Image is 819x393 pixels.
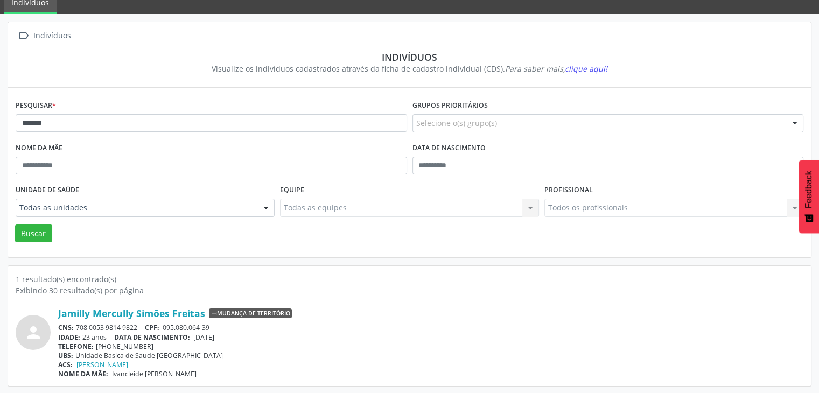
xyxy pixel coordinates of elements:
[58,323,803,332] div: 708 0053 9814 9822
[416,117,497,129] span: Selecione o(s) grupo(s)
[76,360,128,369] a: [PERSON_NAME]
[58,369,108,378] span: NOME DA MÃE:
[58,307,205,319] a: Jamilly Mercully Simões Freitas
[19,202,253,213] span: Todas as unidades
[412,140,486,157] label: Data de nascimento
[565,64,607,74] span: clique aqui!
[15,224,52,243] button: Buscar
[412,97,488,114] label: Grupos prioritários
[209,308,292,318] span: Mudança de território
[23,51,796,63] div: Indivíduos
[193,333,214,342] span: [DATE]
[145,323,159,332] span: CPF:
[799,160,819,233] button: Feedback - Mostrar pesquisa
[16,28,73,44] a:  Indivíduos
[16,285,803,296] div: Exibindo 30 resultado(s) por página
[16,28,31,44] i: 
[804,171,814,208] span: Feedback
[280,182,304,199] label: Equipe
[544,182,593,199] label: Profissional
[58,351,803,360] div: Unidade Basica de Saude [GEOGRAPHIC_DATA]
[16,97,56,114] label: Pesquisar
[58,333,80,342] span: IDADE:
[24,323,43,342] i: person
[505,64,607,74] i: Para saber mais,
[16,273,803,285] div: 1 resultado(s) encontrado(s)
[58,351,73,360] span: UBS:
[16,140,62,157] label: Nome da mãe
[31,28,73,44] div: Indivíduos
[16,182,79,199] label: Unidade de saúde
[58,342,94,351] span: TELEFONE:
[163,323,209,332] span: 095.080.064-39
[58,342,803,351] div: [PHONE_NUMBER]
[58,333,803,342] div: 23 anos
[58,360,73,369] span: ACS:
[112,369,197,378] span: Ivancleide [PERSON_NAME]
[23,63,796,74] div: Visualize os indivíduos cadastrados através da ficha de cadastro individual (CDS).
[114,333,190,342] span: DATA DE NASCIMENTO:
[58,323,74,332] span: CNS:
